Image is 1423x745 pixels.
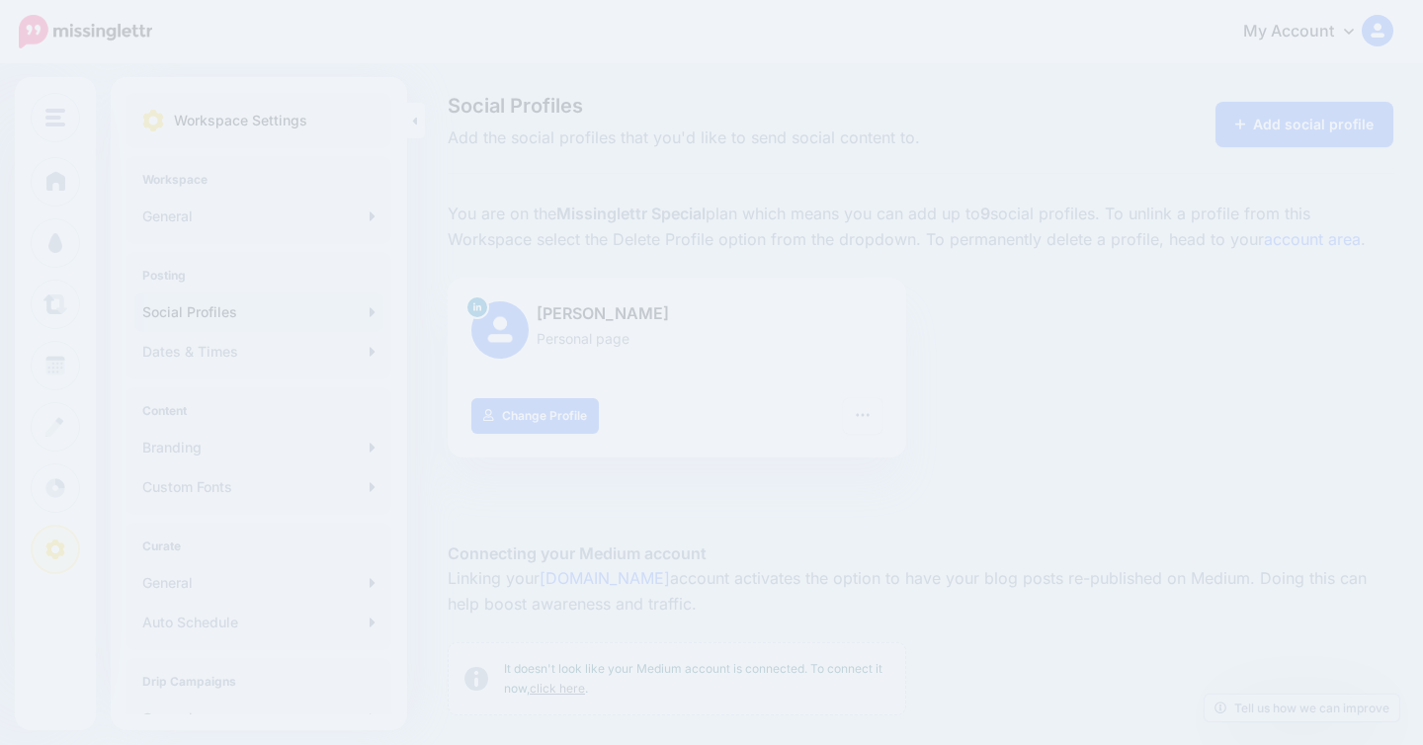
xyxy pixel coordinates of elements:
[142,268,376,283] h4: Posting
[530,681,585,696] a: click here
[134,197,383,236] a: General
[1223,8,1393,56] a: My Account
[142,403,376,418] h4: Content
[448,541,1393,566] h5: Connecting your Medium account
[980,204,990,223] b: 9
[134,563,383,603] a: General
[471,301,529,359] img: user_default_image.png
[464,667,488,691] img: info-circle-grey.png
[142,674,376,689] h4: Drip Campaigns
[134,428,383,467] a: Branding
[556,204,706,223] b: Missinglettr Special
[1264,229,1361,249] a: account area
[134,699,383,738] a: General
[448,566,1393,618] p: Linking your account activates the option to have your blog posts re-published on Medium. Doing t...
[1205,695,1399,721] a: Tell us how we can improve
[142,538,376,553] h4: Curate
[142,110,164,131] img: settings.png
[471,301,882,327] p: [PERSON_NAME]
[134,467,383,507] a: Custom Fonts
[1215,102,1394,147] a: Add social profile
[142,172,376,187] h4: Workspace
[471,398,599,434] a: Change Profile
[19,15,152,48] img: Missinglettr
[134,603,383,642] a: Auto Schedule
[471,327,882,350] p: Personal page
[174,109,307,132] p: Workspace Settings
[134,332,383,372] a: Dates & Times
[540,568,670,588] a: [DOMAIN_NAME]
[134,292,383,332] a: Social Profiles
[448,96,1068,116] span: Social Profiles
[448,202,1393,253] p: You are on the plan which means you can add up to social profiles. To unlink a profile from this ...
[504,659,889,699] p: It doesn't look like your Medium account is connected. To connect it now, .
[448,125,1068,151] span: Add the social profiles that you'd like to send social content to.
[45,109,65,126] img: menu.png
